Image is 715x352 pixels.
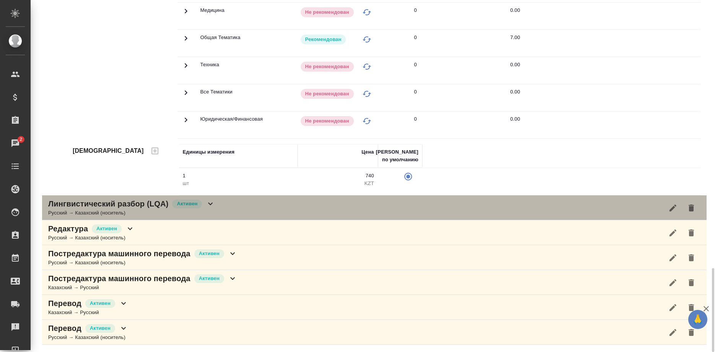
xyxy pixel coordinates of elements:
[48,248,191,259] p: Постредактура машинного перевода
[414,115,417,123] div: 0
[42,220,707,245] div: РедактураАктивенРусский → Казахский (носитель)
[305,63,349,70] p: Не рекомендован
[664,298,682,317] button: Редактировать услугу
[421,30,524,57] td: 7.00
[682,199,700,217] button: Удалить услугу
[183,180,294,187] p: шт
[664,199,682,217] button: Редактировать услугу
[362,148,374,156] div: Цена
[664,323,682,342] button: Редактировать услугу
[414,61,417,69] div: 0
[48,284,237,291] div: Казахский → Русский
[197,111,296,138] td: Юридическая/Финансовая
[48,198,168,209] p: Лингвистический разбор (LQA)
[177,200,197,208] p: Активен
[181,93,191,98] span: Toggle Row Expanded
[301,180,374,187] p: KZT
[2,134,29,153] a: 2
[197,30,296,57] td: Общая Тематика
[96,225,117,232] p: Активен
[197,3,296,29] td: Медицина
[421,111,524,138] td: 0.00
[197,57,296,84] td: Техника
[183,172,294,180] p: 1
[42,295,707,320] div: ПереводАктивенКазахский → Русский
[183,148,235,156] div: Единицы измерения
[361,34,373,45] button: Изменить статус на "В черном списке"
[305,90,349,98] p: Не рекомендован
[48,209,215,217] div: Русский → Казахский (носитель)
[361,115,373,127] button: Изменить статус на "В черном списке"
[305,36,342,43] p: Рекомендован
[664,249,682,267] button: Редактировать услугу
[15,136,27,143] span: 2
[691,311,704,327] span: 🙏
[48,298,81,309] p: Перевод
[414,34,417,41] div: 0
[361,61,373,72] button: Изменить статус на "В черном списке"
[199,250,220,257] p: Активен
[376,148,419,164] div: [PERSON_NAME] по умолчанию
[361,7,373,18] button: Изменить статус на "В черном списке"
[181,38,191,44] span: Toggle Row Expanded
[42,195,707,220] div: Лингвистический разбор (LQA)АктивенРусский → Казахский (носитель)
[199,275,220,282] p: Активен
[48,223,88,234] p: Редактура
[48,259,237,267] div: Русский → Казахский (носитель)
[421,84,524,111] td: 0.00
[48,273,191,284] p: Постредактура машинного перевода
[682,298,700,317] button: Удалить услугу
[48,334,128,341] div: Русский → Казахский (носитель)
[682,323,700,342] button: Удалить услугу
[48,323,81,334] p: Перевод
[682,224,700,242] button: Удалить услугу
[42,320,707,345] div: ПереводАктивенРусский → Казахский (носитель)
[305,8,349,16] p: Не рекомендован
[90,300,111,307] p: Активен
[42,270,707,295] div: Постредактура машинного переводаАктивенКазахский → Русский
[90,324,111,332] p: Активен
[48,309,128,316] div: Казахский → Русский
[181,11,191,17] span: Toggle Row Expanded
[421,57,524,84] td: 0.00
[421,3,524,29] td: 0.00
[682,273,700,292] button: Удалить услугу
[42,245,707,270] div: Постредактура машинного переводаАктивенРусский → Казахский (носитель)
[197,84,296,111] td: Все Тематики
[414,88,417,96] div: 0
[305,117,349,125] p: Не рекомендован
[181,120,191,126] span: Toggle Row Expanded
[181,65,191,71] span: Toggle Row Expanded
[414,7,417,14] div: 0
[682,249,700,267] button: Удалить услугу
[73,146,144,156] h4: [DEMOGRAPHIC_DATA]
[301,172,374,180] p: 740
[361,88,373,100] button: Изменить статус на "В черном списке"
[664,224,682,242] button: Редактировать услугу
[48,234,135,242] div: Русский → Казахский (носитель)
[688,310,707,329] button: 🙏
[664,273,682,292] button: Редактировать услугу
